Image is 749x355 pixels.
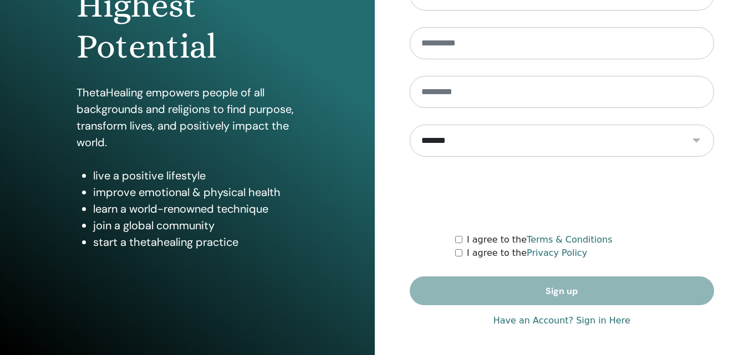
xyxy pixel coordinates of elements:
a: Terms & Conditions [527,234,612,245]
label: I agree to the [467,233,613,246]
p: ThetaHealing empowers people of all backgrounds and religions to find purpose, transform lives, a... [77,84,298,151]
a: Have an Account? Sign in Here [493,314,630,327]
label: I agree to the [467,246,587,260]
a: Privacy Policy [527,248,587,258]
li: learn a world-renowned technique [93,200,298,217]
li: live a positive lifestyle [93,167,298,184]
li: start a thetahealing practice [93,234,298,250]
li: join a global community [93,217,298,234]
iframe: reCAPTCHA [477,173,646,217]
li: improve emotional & physical health [93,184,298,200]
